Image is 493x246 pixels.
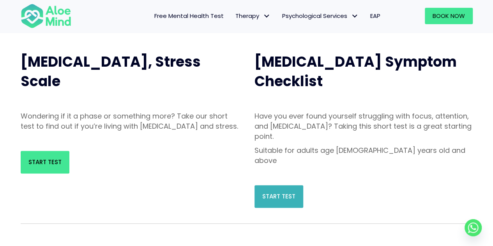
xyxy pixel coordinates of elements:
[276,8,364,24] a: Psychological ServicesPsychological Services: submenu
[254,145,473,166] p: Suitable for adults age [DEMOGRAPHIC_DATA] years old and above
[21,111,239,131] p: Wondering if it a phase or something more? Take our short test to find out if you’re living with ...
[154,12,224,20] span: Free Mental Health Test
[28,158,62,166] span: Start Test
[261,11,272,22] span: Therapy: submenu
[21,3,71,29] img: Aloe mind Logo
[370,12,380,20] span: EAP
[282,12,359,20] span: Psychological Services
[425,8,473,24] a: Book Now
[262,192,295,200] span: Start Test
[349,11,360,22] span: Psychological Services: submenu
[148,8,230,24] a: Free Mental Health Test
[21,151,69,173] a: Start Test
[364,8,386,24] a: EAP
[254,52,457,91] span: [MEDICAL_DATA] Symptom Checklist
[230,8,276,24] a: TherapyTherapy: submenu
[81,8,386,24] nav: Menu
[235,12,270,20] span: Therapy
[21,52,201,91] span: [MEDICAL_DATA], Stress Scale
[433,12,465,20] span: Book Now
[254,185,303,208] a: Start Test
[465,219,482,236] a: Whatsapp
[254,111,473,142] p: Have you ever found yourself struggling with focus, attention, and [MEDICAL_DATA]? Taking this sh...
